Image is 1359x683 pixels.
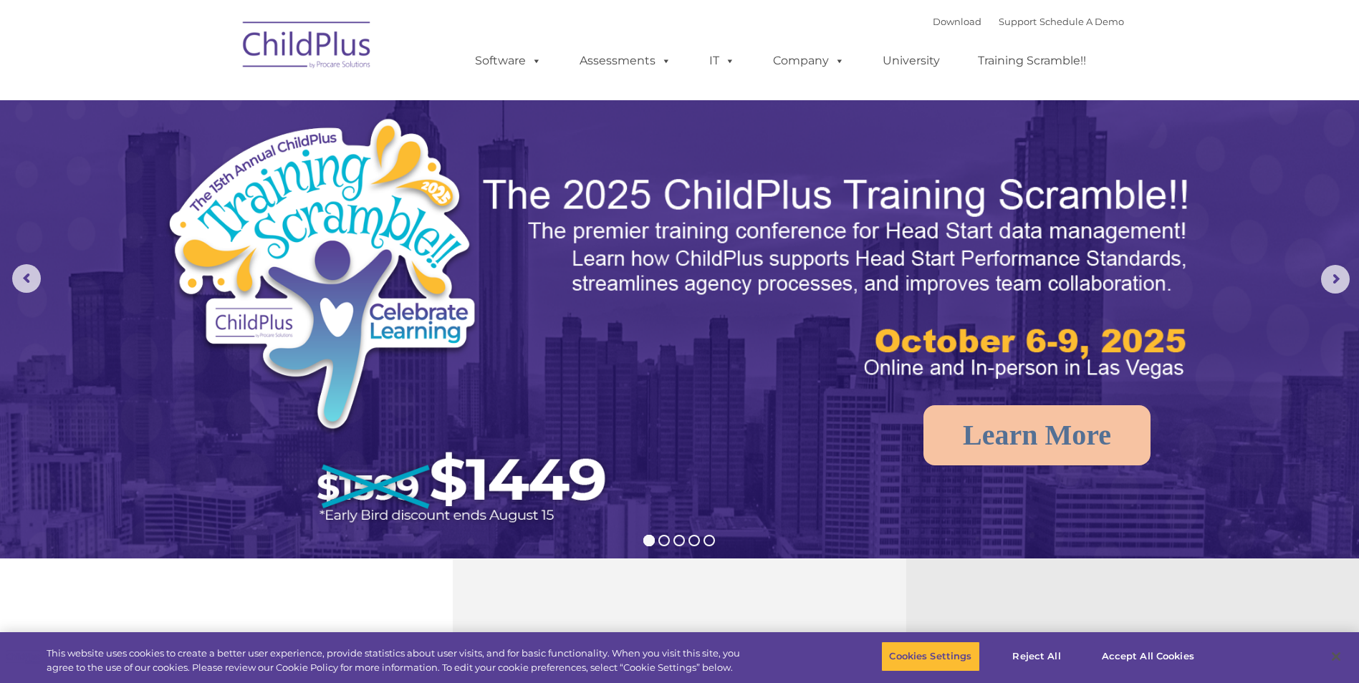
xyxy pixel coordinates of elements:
a: Company [759,47,859,75]
button: Close [1320,641,1352,672]
a: Download [933,16,981,27]
div: This website uses cookies to create a better user experience, provide statistics about user visit... [47,646,747,674]
a: University [868,47,954,75]
a: IT [695,47,749,75]
a: Training Scramble!! [964,47,1100,75]
span: Phone number [199,153,260,164]
a: Assessments [565,47,686,75]
a: Support [999,16,1037,27]
button: Accept All Cookies [1094,641,1202,672]
a: Software [461,47,556,75]
a: Learn More [923,405,1151,465]
span: Last name [199,95,243,105]
font: | [933,16,1124,27]
a: Schedule A Demo [1039,16,1124,27]
button: Reject All [992,641,1082,672]
button: Cookies Settings [881,641,979,672]
img: ChildPlus by Procare Solutions [236,11,379,83]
